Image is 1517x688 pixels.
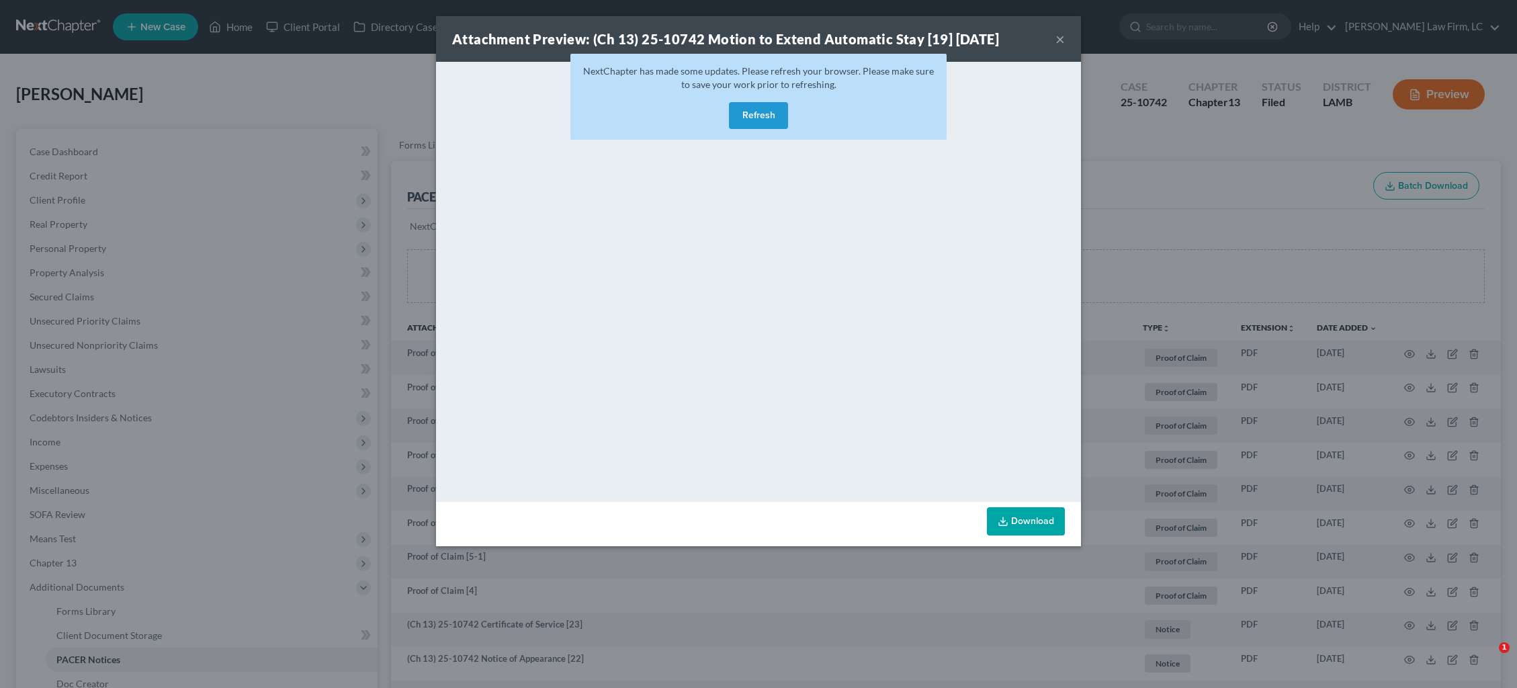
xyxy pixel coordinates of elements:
[1499,642,1510,653] span: 1
[1471,642,1504,675] iframe: Intercom live chat
[987,507,1065,535] a: Download
[436,62,1081,499] iframe: <object ng-attr-data='[URL][DOMAIN_NAME]' type='application/pdf' width='100%' height='650px'></ob...
[452,31,999,47] strong: Attachment Preview: (Ch 13) 25-10742 Motion to Extend Automatic Stay [19] [DATE]
[583,65,934,90] span: NextChapter has made some updates. Please refresh your browser. Please make sure to save your wor...
[1055,31,1065,47] button: ×
[729,102,788,129] button: Refresh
